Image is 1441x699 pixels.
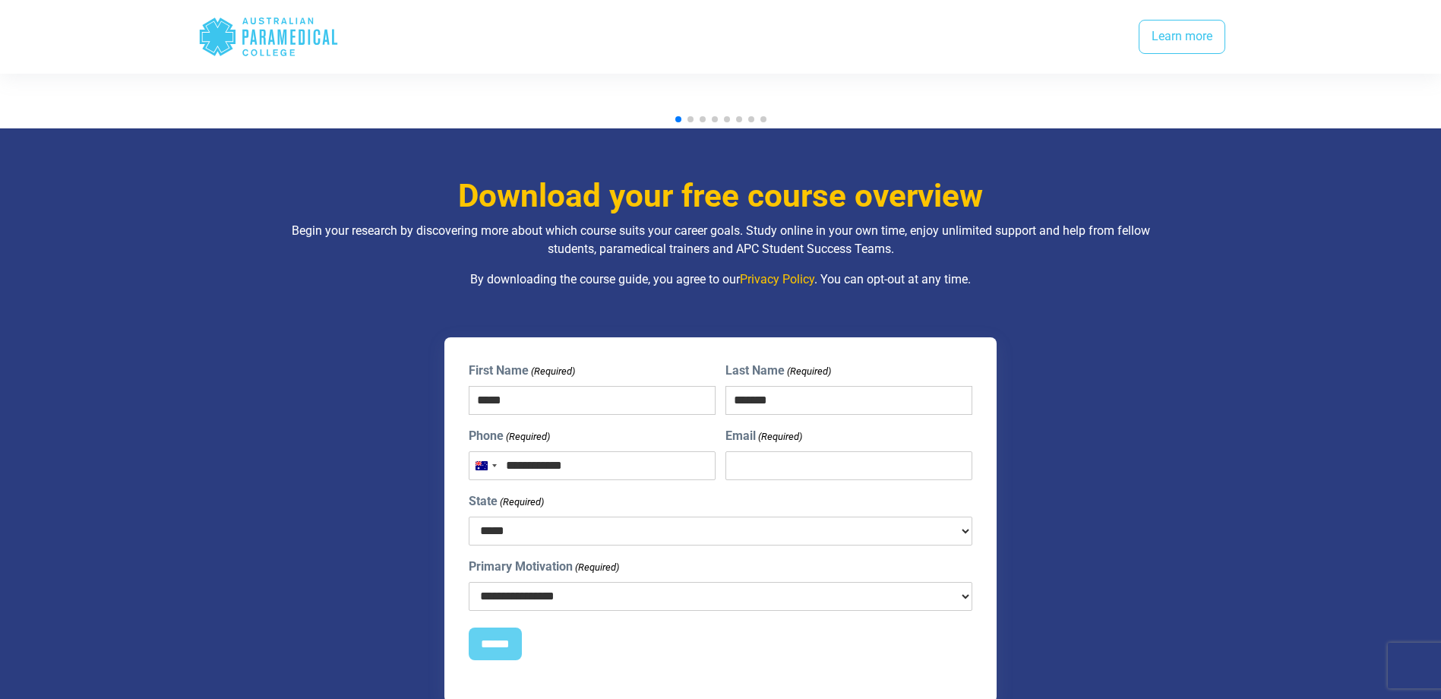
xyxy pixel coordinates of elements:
span: Go to slide 5 [724,116,730,122]
span: Go to slide 7 [748,116,754,122]
p: Begin your research by discovering more about which course suits your career goals. Study online ... [277,222,1165,258]
label: Last Name [725,362,831,380]
span: (Required) [786,364,832,379]
div: Australian Paramedical College [198,12,339,62]
label: State [469,492,544,511]
button: Selected country [469,452,501,479]
a: Learn more [1139,20,1225,55]
span: Go to slide 8 [760,116,766,122]
span: (Required) [504,429,550,444]
p: By downloading the course guide, you agree to our . You can opt-out at any time. [277,270,1165,289]
span: Go to slide 1 [675,116,681,122]
label: Primary Motivation [469,558,619,576]
label: Email [725,427,802,445]
span: Go to slide 2 [687,116,694,122]
span: Go to slide 6 [736,116,742,122]
h3: Download your free course overview [277,177,1165,216]
span: Go to slide 4 [712,116,718,122]
span: (Required) [529,364,575,379]
label: First Name [469,362,575,380]
span: (Required) [498,495,544,510]
label: Phone [469,427,550,445]
span: (Required) [757,429,803,444]
span: Go to slide 3 [700,116,706,122]
span: (Required) [574,560,619,575]
a: Privacy Policy [740,272,814,286]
